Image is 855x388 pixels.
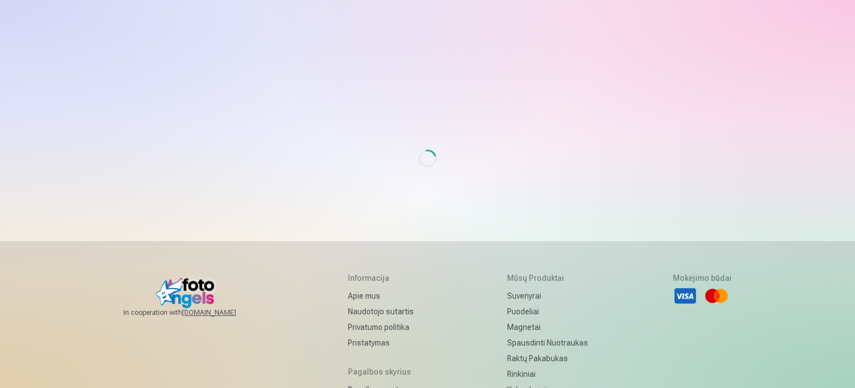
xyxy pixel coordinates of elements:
[507,366,588,382] a: Rinkiniai
[348,319,422,335] a: Privatumo politika
[348,304,422,319] a: Naudotojo sutartis
[507,304,588,319] a: Puodeliai
[182,308,263,317] a: [DOMAIN_NAME]
[348,335,422,351] a: Pristatymas
[507,351,588,366] a: Raktų pakabukas
[673,284,698,308] li: Visa
[507,272,588,284] h5: Mūsų produktai
[507,319,588,335] a: Magnetai
[348,272,422,284] h5: Informacija
[704,284,729,308] li: Mastercard
[507,288,588,304] a: Suvenyrai
[348,366,422,377] h5: Pagalbos skyrius
[507,335,588,351] a: Spausdinti nuotraukas
[123,308,263,317] span: In cooperation with
[673,272,732,284] h5: Mokėjimo būdai
[348,288,422,304] a: Apie mus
